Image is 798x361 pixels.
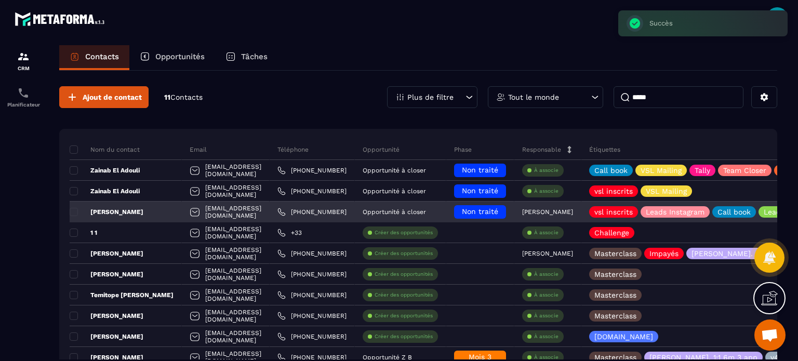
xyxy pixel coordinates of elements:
p: [PERSON_NAME] [70,332,143,341]
p: Zainab El Adouli [70,166,140,175]
p: Opportunité Z B [363,354,412,361]
p: Créer des opportunités [375,291,433,299]
a: [PHONE_NUMBER] [277,208,347,216]
p: À associe [534,271,558,278]
p: Contacts [85,52,119,61]
span: Ajout de contact [83,92,142,102]
p: Tâches [241,52,268,61]
p: Opportunité à closer [363,188,426,195]
p: Team Closer [723,167,766,174]
p: Impayés [649,250,679,257]
p: Temitope [PERSON_NAME] [70,291,174,299]
p: Challenge [594,229,629,236]
p: À associe [534,291,558,299]
p: Planificateur [3,102,44,108]
p: [PERSON_NAME] [70,312,143,320]
p: Masterclass [594,312,636,319]
img: formation [17,50,30,63]
p: Zainab El Adouli [70,187,140,195]
p: Masterclass [594,271,636,278]
p: Téléphone [277,145,309,154]
p: À associe [534,229,558,236]
p: Créer des opportunités [375,250,433,257]
p: Nom du contact [70,145,140,154]
p: Plus de filtre [407,93,454,101]
p: Call book [717,208,751,216]
p: À associe [534,312,558,319]
p: Masterclass [594,291,636,299]
span: Non traité [462,186,498,195]
p: [PERSON_NAME]. 1:1 6m 3 app [649,354,757,361]
p: [PERSON_NAME] [70,208,143,216]
p: Créer des opportunités [375,229,433,236]
a: Contacts [59,45,129,70]
a: [PHONE_NUMBER] [277,332,347,341]
p: Étiquettes [589,145,620,154]
p: 11 [164,92,203,102]
p: À associe [534,167,558,174]
p: [PERSON_NAME] [70,270,143,278]
a: formationformationCRM [3,43,44,79]
p: Call book [594,167,628,174]
p: Tally [695,167,710,174]
span: Non traité [462,207,498,216]
a: [PHONE_NUMBER] [277,291,347,299]
p: À associe [534,188,558,195]
p: Opportunité à closer [363,208,426,216]
p: 1 1 [70,229,97,237]
a: [PHONE_NUMBER] [277,187,347,195]
p: Phase [454,145,472,154]
p: À associe [534,333,558,340]
p: Leads Instagram [646,208,704,216]
p: À associe [534,354,558,361]
p: Email [190,145,207,154]
a: Opportunités [129,45,215,70]
p: [DOMAIN_NAME] [594,333,653,340]
img: scheduler [17,87,30,99]
p: Tout le monde [508,93,559,101]
p: Opportunités [155,52,205,61]
p: VSL Mailing [646,188,687,195]
span: Contacts [170,93,203,101]
p: Responsable [522,145,561,154]
a: [PHONE_NUMBER] [277,270,347,278]
p: CRM [3,65,44,71]
p: Opportunité à closer [363,167,426,174]
a: [PHONE_NUMBER] [277,312,347,320]
p: Créer des opportunités [375,312,433,319]
p: [PERSON_NAME] [522,208,573,216]
span: Mois 3 [469,353,491,361]
p: Créer des opportunités [375,333,433,340]
a: +33 [277,229,302,237]
div: Ouvrir le chat [754,319,786,351]
p: [PERSON_NAME] [522,250,573,257]
img: logo [15,9,108,29]
p: vsl inscrits [594,208,633,216]
a: Tâches [215,45,278,70]
p: VSL Mailing [641,167,682,174]
p: [PERSON_NAME] [70,249,143,258]
button: Ajout de contact [59,86,149,108]
a: [PHONE_NUMBER] [277,249,347,258]
span: Non traité [462,166,498,174]
a: [PHONE_NUMBER] [277,166,347,175]
a: schedulerschedulerPlanificateur [3,79,44,115]
p: vsl inscrits [594,188,633,195]
p: Masterclass [594,250,636,257]
p: Opportunité [363,145,400,154]
p: Masterclass [594,354,636,361]
p: Créer des opportunités [375,271,433,278]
